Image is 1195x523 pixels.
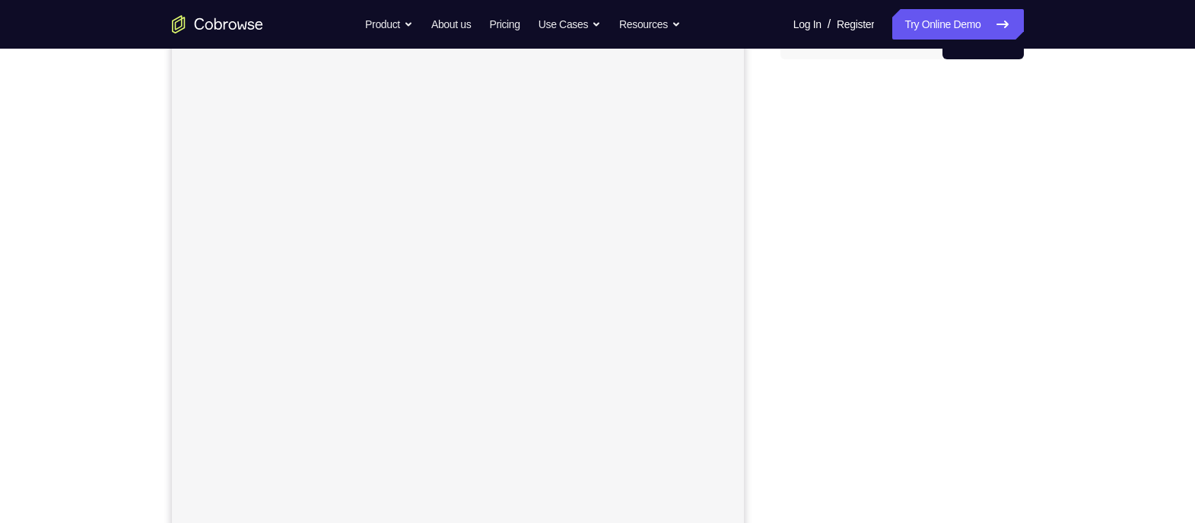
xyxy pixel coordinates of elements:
[828,15,831,33] span: /
[539,9,601,40] button: Use Cases
[793,9,822,40] a: Log In
[619,9,681,40] button: Resources
[172,15,263,33] a: Go to the home page
[431,9,471,40] a: About us
[365,9,413,40] button: Product
[892,9,1023,40] a: Try Online Demo
[837,9,874,40] a: Register
[489,9,520,40] a: Pricing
